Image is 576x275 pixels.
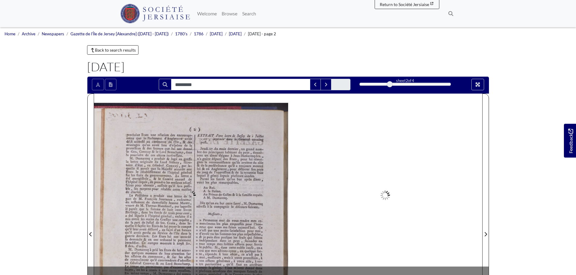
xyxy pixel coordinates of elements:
[219,8,240,20] a: Browse
[87,45,139,55] a: Back to search results
[380,2,429,7] span: Return to Société Jersiaise
[171,79,310,90] input: Search for
[567,129,574,153] span: Feedback
[42,31,64,36] a: Newspapers
[22,31,35,36] a: Archive
[92,79,104,90] button: Toggle text selection (Alt+T)
[120,2,190,25] a: Société Jersiaise logo
[120,4,190,23] img: Société Jersiaise
[70,31,169,36] a: Gazette de l'Île de Jersey [Alexandre] ([DATE] - [DATE])
[105,79,116,90] button: Open transcription window
[240,8,259,20] a: Search
[5,31,15,36] a: Home
[194,31,203,36] a: 1786
[321,79,331,90] button: Next Match
[195,8,219,20] a: Welcome
[360,78,451,84] div: sheet of 4
[159,79,171,90] button: Search
[248,31,276,36] span: [DATE] - page 2
[471,79,484,90] button: Full screen mode
[175,31,187,36] a: 1780's
[210,31,223,36] a: [DATE]
[564,124,576,158] a: Would you like to provide feedback?
[406,78,408,83] span: 2
[87,59,489,74] h1: [DATE]
[229,31,242,36] a: [DATE]
[310,79,321,90] button: Previous Match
